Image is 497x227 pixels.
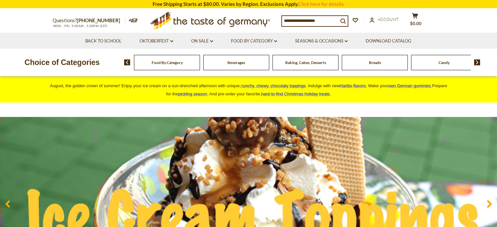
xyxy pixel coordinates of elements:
a: Candy [439,60,450,65]
a: Food By Category [152,60,183,65]
span: MON - FRI, 9:00AM - 5:00PM (EST) [53,24,108,28]
img: previous arrow [124,59,130,65]
p: Questions? [53,16,125,25]
a: Account [370,16,399,23]
a: Haribo flavors [340,83,366,88]
a: Click here for details. [298,1,345,7]
a: Back to School [85,38,122,45]
a: Baking, Cakes, Desserts [285,60,326,65]
span: own German gummies [388,83,431,88]
a: Seasons & Occasions [295,38,348,45]
a: Download Catalog [366,38,411,45]
button: $0.00 [406,13,425,29]
a: Beverages [227,60,245,65]
a: crunchy, chewy, chocolaty toppings [240,83,306,88]
a: pickling season [178,91,207,96]
span: $0.00 [410,21,422,26]
span: August, the golden crown of summer! Enjoy your ice cream on a sun-drenched afternoon with unique ... [50,83,447,96]
a: hard-to-find Christmas holiday treats [261,91,330,96]
a: [PHONE_NUMBER] [77,17,120,23]
span: . [261,91,331,96]
a: Oktoberfest [140,38,173,45]
a: Breads [369,60,381,65]
img: next arrow [474,59,480,65]
span: runchy, chewy, chocolaty toppings [241,83,306,88]
a: own German gummies. [388,83,432,88]
span: Account [378,17,399,22]
a: On Sale [191,38,213,45]
a: Food By Category [231,38,277,45]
